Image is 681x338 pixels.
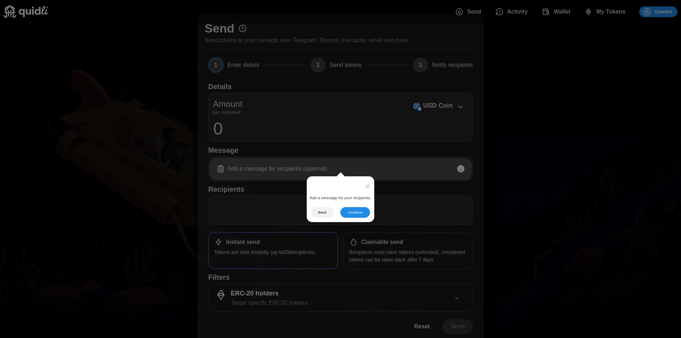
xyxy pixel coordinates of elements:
div: Add a message for your recipients. [307,192,375,203]
span: × [365,181,370,191]
button: Close Tour [365,181,370,192]
button: Back [311,207,334,218]
button: Continue [340,207,370,218]
input: Add a message for recipients (optional) [213,161,468,176]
